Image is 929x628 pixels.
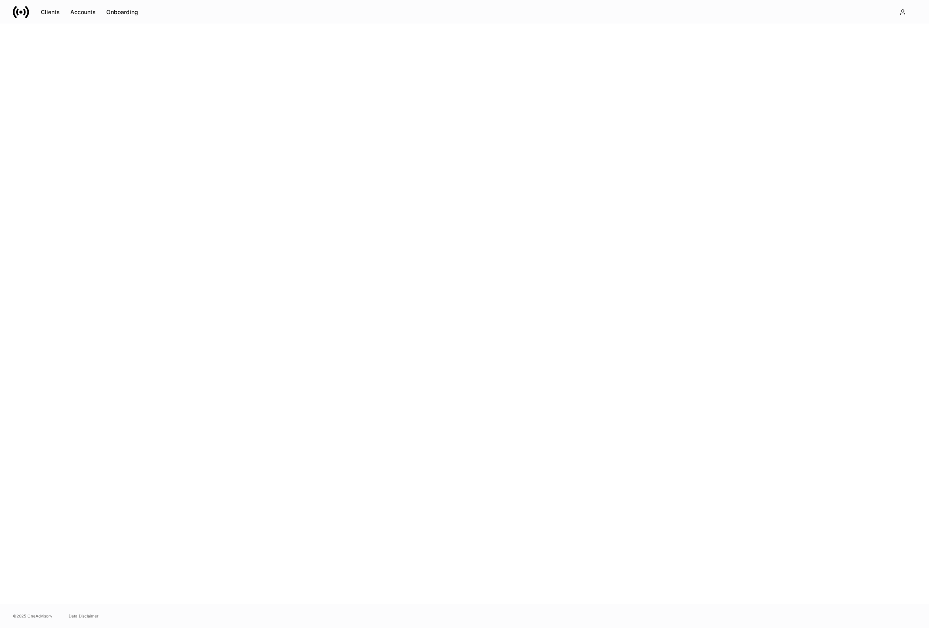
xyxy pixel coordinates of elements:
button: Accounts [65,6,101,19]
div: Accounts [70,9,96,15]
button: Onboarding [101,6,143,19]
div: Clients [41,9,60,15]
span: © 2025 OneAdvisory [13,613,53,619]
div: Onboarding [106,9,138,15]
a: Data Disclaimer [69,613,99,619]
button: Clients [36,6,65,19]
